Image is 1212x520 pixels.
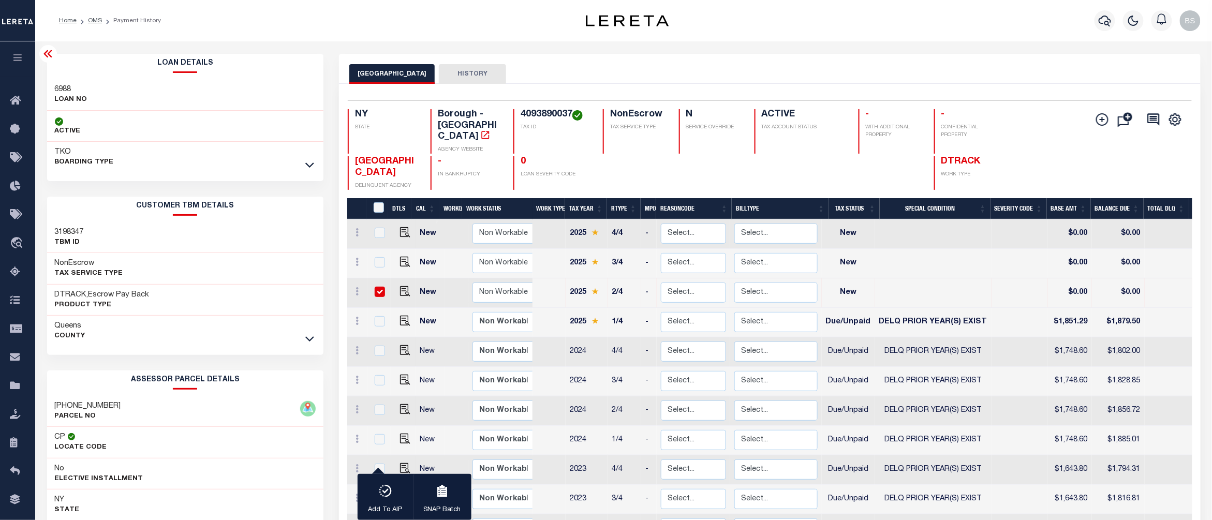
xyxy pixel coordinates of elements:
h4: N [686,109,742,121]
th: &nbsp; [367,198,388,219]
p: SERVICE OVERRIDE [686,124,742,131]
span: - [866,110,869,119]
h4: NY [355,109,418,121]
p: WITH ADDITIONAL PROPERTY [866,124,922,139]
td: - [641,308,657,337]
p: ACTIVE [55,126,81,137]
td: $0.00 [1092,249,1145,278]
td: $1,748.60 [1048,396,1092,426]
p: Locate Code [55,442,107,453]
td: New [416,249,445,278]
th: Base Amt: activate to sort column ascending [1047,198,1091,219]
td: $1,802.00 [1092,337,1145,367]
th: Work Status [462,198,533,219]
td: - [641,426,657,455]
span: DELQ PRIOR YEAR(S) EXIST [884,407,982,414]
h4: 4093890037 [521,109,590,121]
td: $1,748.60 [1048,426,1092,455]
td: Due/Unpaid [822,485,875,514]
span: DTRACK [941,157,981,166]
p: DELINQUENT AGENCY [355,182,418,190]
span: [GEOGRAPHIC_DATA] [355,157,414,177]
td: New [416,367,445,396]
td: $1,851.29 [1048,308,1092,337]
span: DELQ PRIOR YEAR(S) EXIST [884,495,982,502]
p: PARCEL NO [55,411,121,422]
p: WORK TYPE [941,171,1004,179]
li: Payment History [102,16,161,25]
td: New [416,426,445,455]
h3: CP [55,432,66,442]
td: $1,748.60 [1048,367,1092,396]
td: 3/4 [608,249,641,278]
th: MPO [641,198,656,219]
td: $1,856.72 [1092,396,1145,426]
h2: Loan Details [47,54,324,73]
span: - [438,157,441,166]
p: IN BANKRUPTCY [438,171,501,179]
span: DELQ PRIOR YEAR(S) EXIST [884,348,982,355]
th: Balance Due: activate to sort column ascending [1091,198,1144,219]
p: AGENCY WEBSITE [438,146,501,154]
h3: NY [55,495,80,505]
h3: 3198347 [55,227,84,237]
p: County [55,331,85,341]
h2: CUSTOMER TBM DETAILS [47,197,324,216]
p: State [55,505,80,515]
img: svg+xml;base64,PHN2ZyB4bWxucz0iaHR0cDovL3d3dy53My5vcmcvMjAwMC9zdmciIHBvaW50ZXItZXZlbnRzPSJub25lIi... [1180,10,1201,31]
td: 2025 [566,308,608,337]
p: LOAN SEVERITY CODE [521,171,590,179]
img: Star.svg [592,259,599,265]
td: $1,879.50 [1092,308,1145,337]
td: - [641,367,657,396]
td: 2024 [566,426,608,455]
p: TAX ID [521,124,590,131]
td: - [641,278,657,308]
h4: Borough - [GEOGRAPHIC_DATA] [438,109,501,143]
td: $0.00 [1048,278,1092,308]
td: Due/Unpaid [822,455,875,485]
td: 1/4 [608,426,641,455]
span: DELQ PRIOR YEAR(S) EXIST [879,318,987,325]
td: 2024 [566,337,608,367]
p: BOARDING TYPE [55,157,114,168]
button: [GEOGRAPHIC_DATA] [349,64,435,84]
td: 2024 [566,396,608,426]
td: 2023 [566,455,608,485]
td: - [641,455,657,485]
td: New [822,219,875,249]
td: $1,794.31 [1092,455,1145,485]
td: $1,828.85 [1092,367,1145,396]
td: 2025 [566,219,608,249]
td: 1/4 [608,308,641,337]
td: Due/Unpaid [822,367,875,396]
th: Work Type [532,198,565,219]
p: Elective Installment [55,474,143,484]
td: New [416,396,445,426]
td: 2025 [566,278,608,308]
i: travel_explore [10,237,26,250]
td: $1,643.80 [1048,485,1092,514]
td: $1,748.60 [1048,337,1092,367]
td: 3/4 [608,485,641,514]
img: logo-dark.svg [586,15,669,26]
th: CAL: activate to sort column ascending [412,198,439,219]
p: TAX SERVICE TYPE [610,124,666,131]
td: New [416,455,445,485]
td: New [416,219,445,249]
td: - [641,485,657,514]
td: New [416,278,445,308]
p: TAX ACCOUNT STATUS [762,124,846,131]
h4: ACTIVE [762,109,846,121]
p: CONFIDENTIAL PROPERTY [941,124,1004,139]
h4: NonEscrow [610,109,666,121]
h3: No [55,464,65,474]
th: Severity Code: activate to sort column ascending [991,198,1047,219]
p: Add To AIP [368,505,403,515]
td: - [641,249,657,278]
h3: 6988 [55,84,87,95]
th: Special Condition: activate to sort column ascending [880,198,991,219]
span: DELQ PRIOR YEAR(S) EXIST [884,377,982,384]
h3: DTRACK,Escrow Pay Back [55,290,150,300]
td: 2/4 [608,278,641,308]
